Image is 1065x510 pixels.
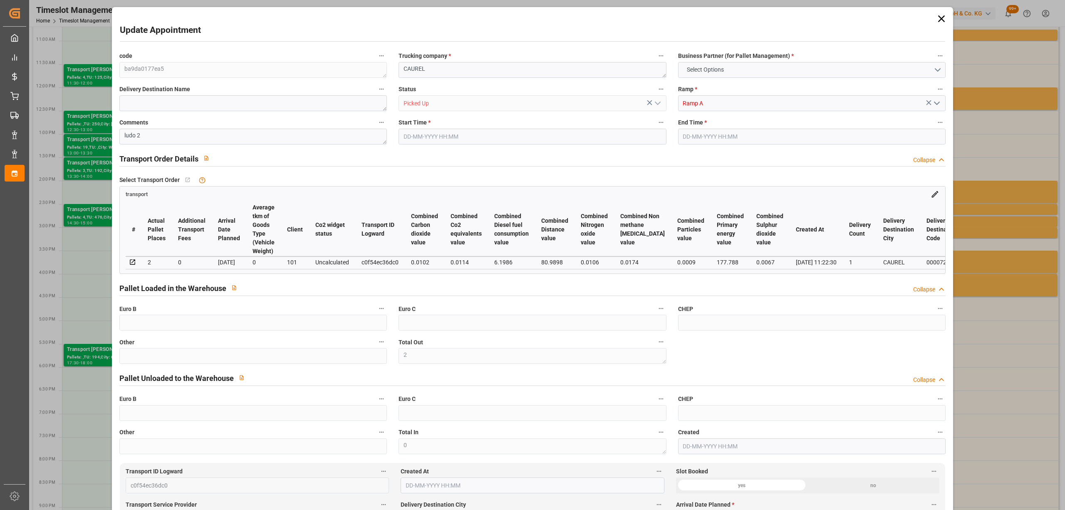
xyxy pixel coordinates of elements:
[656,336,666,347] button: Total Out
[399,338,423,347] span: Total Out
[935,303,946,314] button: CHEP
[843,203,877,256] th: Delivery Count
[399,438,666,454] textarea: 0
[399,85,416,94] span: Status
[656,303,666,314] button: Euro C
[935,427,946,438] button: Created
[172,203,212,256] th: Additional Transport Fees
[376,117,387,128] button: Comments
[677,257,704,267] div: 0.0009
[678,52,794,60] span: Business Partner (for Pallet Management)
[676,467,708,476] span: Slot Booked
[401,500,466,509] span: Delivery Destination City
[198,150,214,166] button: View description
[119,153,198,164] h2: Transport Order Details
[212,203,246,256] th: Arrival Date Planned
[678,305,693,313] span: CHEP
[234,370,250,386] button: View description
[750,203,790,256] th: Combined Sulphur dioxide value
[444,203,488,256] th: Combined Co2 equivalents value
[119,118,148,127] span: Comments
[376,336,387,347] button: Other
[494,257,529,267] div: 6.1986
[913,285,935,294] div: Collapse
[935,117,946,128] button: End Time *
[218,257,240,267] div: [DATE]
[126,203,141,256] th: #
[119,85,190,94] span: Delivery Destination Name
[656,50,666,61] button: Trucking company *
[656,393,666,404] button: Euro C
[119,62,387,78] textarea: ba9da0177ea5
[678,438,946,454] input: DD-MM-YYYY HH:MM
[376,303,387,314] button: Euro B
[656,117,666,128] button: Start Time *
[399,395,416,403] span: Euro C
[849,257,871,267] div: 1
[246,203,281,256] th: Average tkm of Goods Type (Vehicle Weight)
[411,257,438,267] div: 0.0102
[654,499,664,510] button: Delivery Destination City
[148,257,166,267] div: 2
[119,283,226,294] h2: Pallet Loaded in the Warehouse
[399,52,451,60] span: Trucking company
[926,257,960,267] div: 0000721324
[126,191,148,197] span: transport
[399,428,419,437] span: Total In
[378,499,389,510] button: Transport Service Provider
[376,84,387,95] button: Delivery Destination Name
[399,305,416,313] span: Euro C
[935,50,946,61] button: Business Partner (for Pallet Management) *
[405,203,444,256] th: Combined Carbon dioxide value
[654,466,664,477] button: Created At
[376,427,387,438] button: Other
[488,203,535,256] th: Combined Diesel fuel consumption value
[913,376,935,384] div: Collapse
[796,257,837,267] div: [DATE] 11:22:30
[678,129,946,144] input: DD-MM-YYYY HH:MM
[119,395,136,403] span: Euro B
[711,203,750,256] th: Combined Primary energy value
[883,257,914,267] div: CAUREL
[119,373,234,384] h2: Pallet Unloaded to the Warehouse
[119,428,134,437] span: Other
[126,500,197,509] span: Transport Service Provider
[378,466,389,477] button: Transport ID Logward
[935,84,946,95] button: Ramp *
[315,257,349,267] div: Uncalculated
[178,257,206,267] div: 0
[651,97,663,110] button: open menu
[678,118,707,127] span: End Time
[141,203,172,256] th: Actual Pallet Places
[535,203,575,256] th: Combined Distance value
[671,203,711,256] th: Combined Particles value
[920,203,966,256] th: Delivery Destination Code
[119,129,387,144] textarea: ludo 2
[678,428,699,437] span: Created
[930,97,942,110] button: open menu
[399,129,666,144] input: DD-MM-YYYY HH:MM
[126,467,183,476] span: Transport ID Logward
[399,348,666,364] textarea: 2
[575,203,614,256] th: Combined Nitrogen oxide value
[676,500,734,509] span: Arrival Date Planned
[399,95,666,111] input: Type to search/select
[678,95,946,111] input: Type to search/select
[126,190,148,197] a: transport
[807,478,939,493] div: no
[362,257,399,267] div: c0f54ec36dc0
[226,280,242,296] button: View description
[678,85,697,94] span: Ramp
[614,203,671,256] th: Combined Non methane [MEDICAL_DATA] value
[790,203,843,256] th: Created At
[287,257,303,267] div: 101
[877,203,920,256] th: Delivery Destination City
[119,338,134,347] span: Other
[399,62,666,78] textarea: CAUREL
[119,305,136,313] span: Euro B
[620,257,665,267] div: 0.0174
[929,466,939,477] button: Slot Booked
[120,24,201,37] h2: Update Appointment
[656,84,666,95] button: Status
[913,156,935,164] div: Collapse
